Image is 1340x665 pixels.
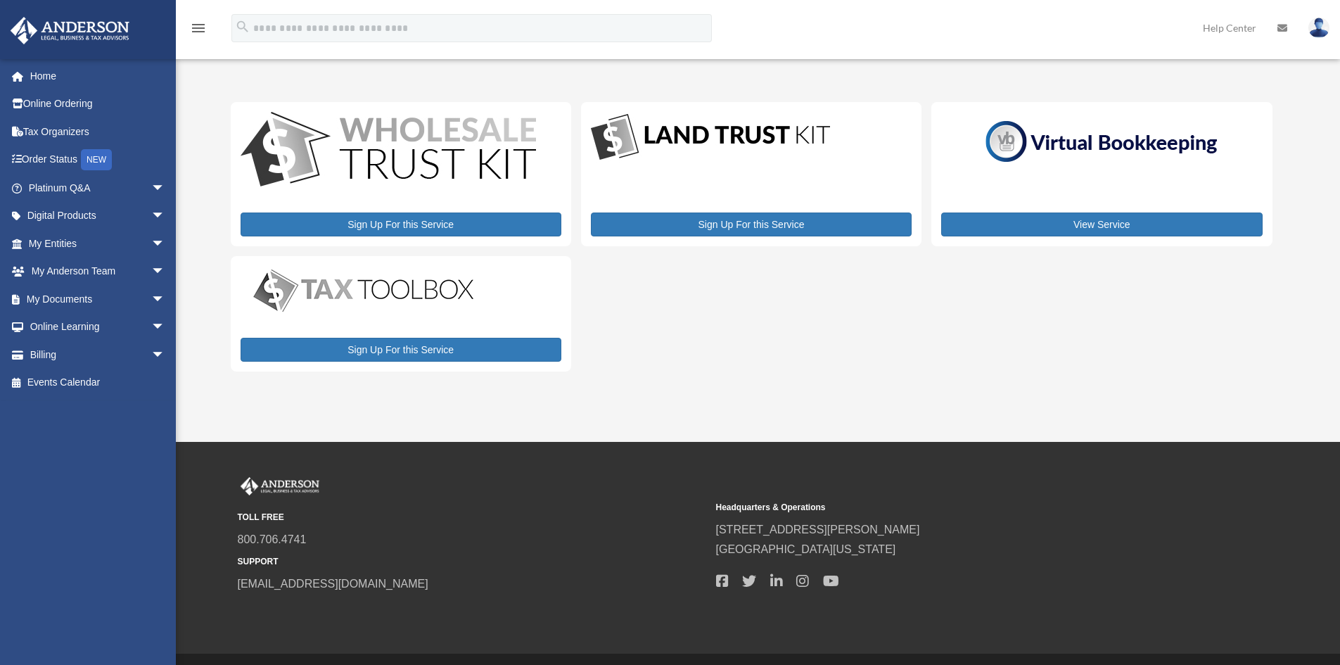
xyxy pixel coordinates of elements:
a: [GEOGRAPHIC_DATA][US_STATE] [716,543,896,555]
div: NEW [81,149,112,170]
a: My Anderson Teamarrow_drop_down [10,258,186,286]
small: Headquarters & Operations [716,500,1185,515]
a: My Entitiesarrow_drop_down [10,229,186,258]
span: arrow_drop_down [151,174,179,203]
img: WS-Trust-Kit-lgo-1.jpg [241,112,536,190]
span: arrow_drop_down [151,229,179,258]
a: Sign Up For this Service [591,213,912,236]
span: arrow_drop_down [151,202,179,231]
a: [STREET_ADDRESS][PERSON_NAME] [716,524,920,536]
a: Billingarrow_drop_down [10,341,186,369]
a: 800.706.4741 [238,533,307,545]
a: View Service [941,213,1262,236]
img: taxtoolbox_new-1.webp [241,266,487,315]
a: menu [190,25,207,37]
small: SUPPORT [238,555,706,569]
img: Anderson Advisors Platinum Portal [6,17,134,44]
img: User Pic [1308,18,1329,38]
span: arrow_drop_down [151,258,179,286]
small: TOLL FREE [238,510,706,525]
a: Online Learningarrow_drop_down [10,313,186,341]
img: LandTrust_lgo-1.jpg [591,112,830,163]
span: arrow_drop_down [151,341,179,369]
a: [EMAIL_ADDRESS][DOMAIN_NAME] [238,578,428,590]
a: Tax Organizers [10,118,186,146]
a: Platinum Q&Aarrow_drop_down [10,174,186,202]
a: Sign Up For this Service [241,338,561,362]
i: menu [190,20,207,37]
span: arrow_drop_down [151,285,179,314]
a: My Documentsarrow_drop_down [10,285,186,313]
span: arrow_drop_down [151,313,179,342]
i: search [235,19,250,34]
a: Home [10,62,186,90]
a: Sign Up For this Service [241,213,561,236]
a: Online Ordering [10,90,186,118]
img: Anderson Advisors Platinum Portal [238,477,322,495]
a: Order StatusNEW [10,146,186,175]
a: Events Calendar [10,369,186,397]
a: Digital Productsarrow_drop_down [10,202,179,230]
